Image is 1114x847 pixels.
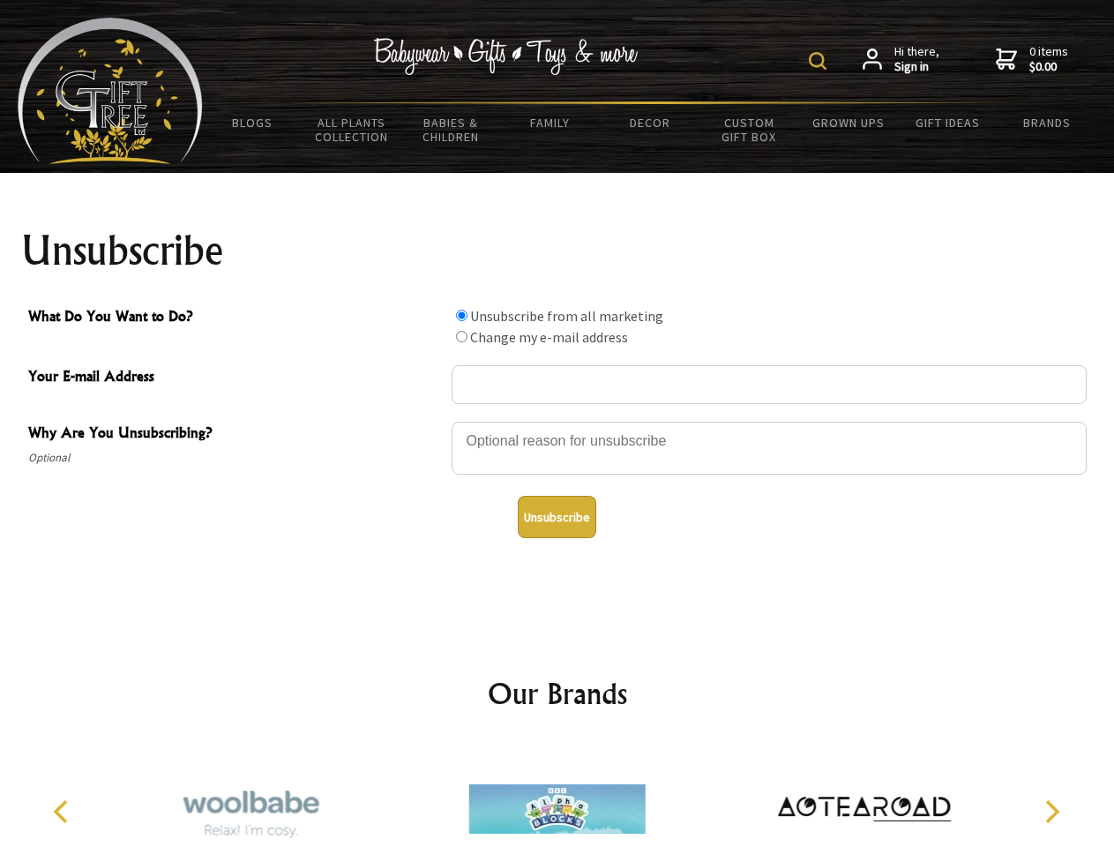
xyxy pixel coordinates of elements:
[303,104,402,155] a: All Plants Collection
[699,104,799,155] a: Custom Gift Box
[809,52,826,70] img: product search
[28,305,443,331] span: What Do You Want to Do?
[1032,792,1071,831] button: Next
[600,104,699,141] a: Decor
[452,422,1087,475] textarea: Why Are You Unsubscribing?
[456,331,467,342] input: What Do You Want to Do?
[401,104,501,155] a: Babies & Children
[1029,43,1068,75] span: 0 items
[1029,59,1068,75] strong: $0.00
[863,44,939,75] a: Hi there,Sign in
[998,104,1097,141] a: Brands
[21,229,1094,272] h1: Unsubscribe
[28,422,443,447] span: Why Are You Unsubscribing?
[898,104,998,141] a: Gift Ideas
[501,104,601,141] a: Family
[374,38,639,75] img: Babywear - Gifts - Toys & more
[894,59,939,75] strong: Sign in
[452,365,1087,404] input: Your E-mail Address
[894,44,939,75] span: Hi there,
[996,44,1068,75] a: 0 items$0.00
[798,104,898,141] a: Grown Ups
[18,18,203,164] img: Babyware - Gifts - Toys and more...
[518,496,596,538] button: Unsubscribe
[456,310,467,321] input: What Do You Want to Do?
[35,672,1080,715] h2: Our Brands
[28,365,443,391] span: Your E-mail Address
[470,307,663,325] label: Unsubscribe from all marketing
[203,104,303,141] a: BLOGS
[470,328,628,346] label: Change my e-mail address
[28,447,443,468] span: Optional
[44,792,83,831] button: Previous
